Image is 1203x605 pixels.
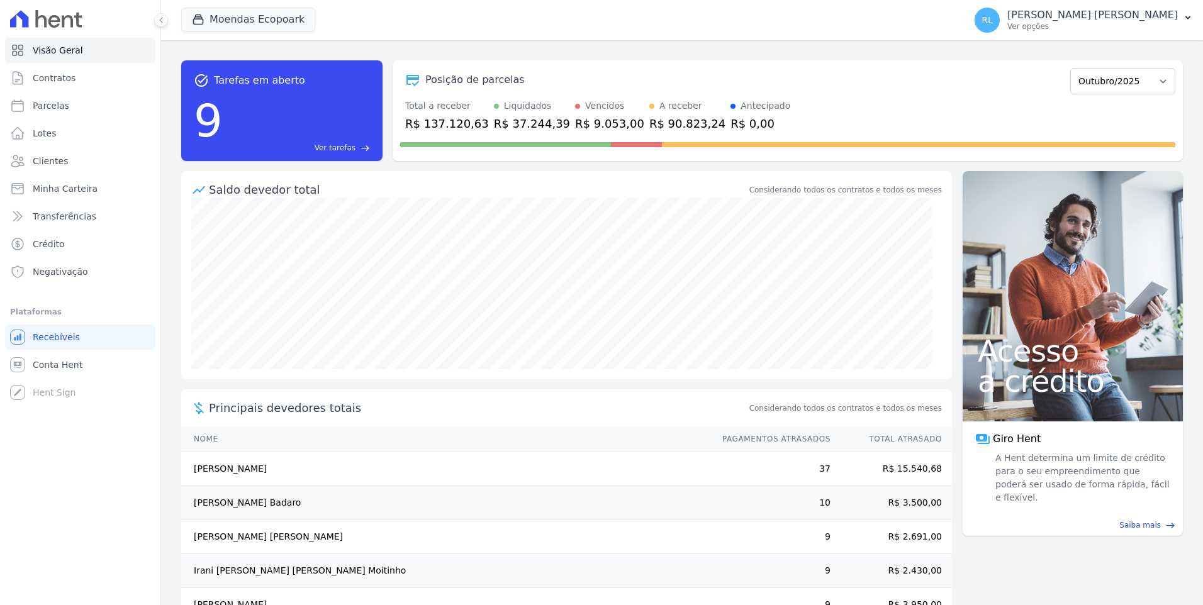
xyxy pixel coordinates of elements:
span: Giro Hent [993,431,1041,447]
p: [PERSON_NAME] [PERSON_NAME] [1007,9,1178,21]
div: Considerando todos os contratos e todos os meses [749,184,942,196]
span: a crédito [978,366,1168,396]
a: Parcelas [5,93,155,118]
div: A receber [659,99,702,113]
span: Visão Geral [33,44,83,57]
a: Transferências [5,204,155,229]
span: Minha Carteira [33,182,98,195]
div: 9 [194,88,223,153]
div: R$ 37.244,39 [494,115,570,132]
p: Ver opções [1007,21,1178,31]
span: Saiba mais [1119,519,1161,531]
a: Negativação [5,259,155,284]
div: R$ 0,00 [730,115,790,132]
a: Clientes [5,148,155,174]
span: east [1166,521,1175,530]
td: [PERSON_NAME] [PERSON_NAME] [181,520,710,554]
td: R$ 2.430,00 [831,554,952,588]
span: Conta Hent [33,358,82,371]
td: R$ 2.691,00 [831,520,952,554]
td: Irani [PERSON_NAME] [PERSON_NAME] Moitinho [181,554,710,588]
div: R$ 90.823,24 [649,115,725,132]
a: Lotes [5,121,155,146]
span: east [361,143,370,153]
span: Tarefas em aberto [214,73,305,88]
span: Considerando todos os contratos e todos os meses [749,402,942,414]
button: Moendas Ecopoark [181,8,315,31]
div: Vencidos [585,99,624,113]
span: Contratos [33,72,76,84]
a: Recebíveis [5,325,155,350]
span: Lotes [33,127,57,140]
div: R$ 9.053,00 [575,115,644,132]
span: Negativação [33,265,88,278]
td: R$ 15.540,68 [831,452,952,486]
a: Conta Hent [5,352,155,377]
td: 9 [710,520,831,554]
span: Acesso [978,336,1168,366]
span: RL [982,16,993,25]
a: Crédito [5,231,155,257]
span: Transferências [33,210,96,223]
button: RL [PERSON_NAME] [PERSON_NAME] Ver opções [965,3,1203,38]
td: 9 [710,554,831,588]
td: [PERSON_NAME] [181,452,710,486]
td: 37 [710,452,831,486]
a: Visão Geral [5,38,155,63]
td: 10 [710,486,831,520]
div: Liquidados [504,99,552,113]
td: R$ 3.500,00 [831,486,952,520]
span: A Hent determina um limite de crédito para o seu empreendimento que poderá ser usado de forma ráp... [993,452,1170,504]
div: Posição de parcelas [425,72,525,87]
div: R$ 137.120,63 [405,115,489,132]
div: Plataformas [10,304,150,319]
span: Principais devedores totais [209,399,747,416]
th: Pagamentos Atrasados [710,426,831,452]
a: Minha Carteira [5,176,155,201]
span: task_alt [194,73,209,88]
span: Clientes [33,155,68,167]
div: Total a receber [405,99,489,113]
div: Antecipado [741,99,790,113]
span: Recebíveis [33,331,80,343]
a: Saiba mais east [970,519,1175,531]
span: Crédito [33,238,65,250]
th: Total Atrasado [831,426,952,452]
a: Contratos [5,65,155,91]
th: Nome [181,426,710,452]
span: Parcelas [33,99,69,112]
span: Ver tarefas [315,142,355,153]
td: [PERSON_NAME] Badaro [181,486,710,520]
a: Ver tarefas east [228,142,370,153]
div: Saldo devedor total [209,181,747,198]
